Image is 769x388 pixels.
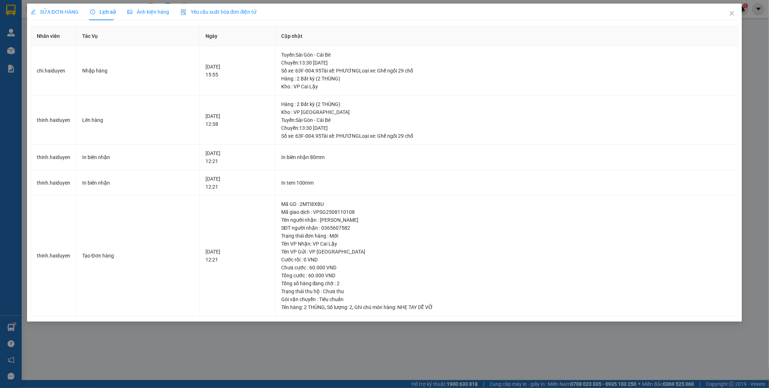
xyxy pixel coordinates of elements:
div: [DATE] 12:21 [205,175,269,191]
div: Hàng : 2 Bất kỳ (2 THÙNG) [281,75,733,83]
span: edit [31,9,36,14]
div: Hàng : 2 Bất kỳ (2 THÙNG) [281,100,733,108]
span: 2 THÙNG [304,304,325,310]
div: Kho : VP Cai Lậy [281,83,733,91]
div: Tuyến : Sài Gòn - Cái Bè Chuyến: 13:30 [DATE] Số xe: 63F-004.95 Tài xế: PHƯƠNG Loại xe: Ghế ngồi ... [281,51,733,75]
div: Chưa cước : 60.000 VND [281,264,733,272]
td: thinh.haiduyen [31,96,76,145]
span: Lịch sử [90,9,116,15]
div: Mã giao dịch : VPSG2508110108 [281,208,733,216]
td: thinh.haiduyen [31,170,76,196]
td: thinh.haiduyen [31,195,76,316]
div: Tổng cước : 60.000 VND [281,272,733,279]
div: [DATE] 12:38 [205,112,269,128]
div: Tên VP Gửi : VP [GEOGRAPHIC_DATA] [281,248,733,256]
div: [DATE] 15:55 [205,63,269,79]
span: Yêu cầu xuất hóa đơn điện tử [181,9,257,15]
td: thinh.haiduyen [31,145,76,170]
th: Tác Vụ [76,26,200,46]
span: 2 [349,304,352,310]
span: clock-circle [90,9,95,14]
div: Tên VP Nhận: VP Cai Lậy [281,240,733,248]
div: [DATE] 12:21 [205,248,269,264]
div: Tên hàng: , Số lượng: , Ghi chú món hàng: [281,303,733,311]
div: Lên hàng [82,116,194,124]
div: Nhập hàng [82,67,194,75]
span: Ảnh kiện hàng [127,9,169,15]
div: Trạng thái đơn hàng : Mới [281,232,733,240]
span: SỬA ĐƠN HÀNG [31,9,79,15]
div: In biên nhận [82,153,194,161]
div: Tạo Đơn hàng [82,252,194,260]
div: Tên người nhận : [PERSON_NAME] [281,216,733,224]
img: icon [181,9,186,15]
th: Cập nhật [275,26,739,46]
div: Tuyến : Sài Gòn - Cái Bè Chuyến: 13:30 [DATE] Số xe: 63F-004.95 Tài xế: PHƯƠNG Loại xe: Ghế ngồi ... [281,116,733,140]
button: Close [722,4,742,24]
div: Gói vận chuyển : Tiêu chuẩn [281,295,733,303]
div: In biên nhận [82,179,194,187]
div: In tem 100mm [281,179,733,187]
div: Cước rồi : 0 VND [281,256,733,264]
td: chi.haiduyen [31,46,76,96]
th: Ngày [200,26,275,46]
span: NHẸ TAY DỄ VỠ [397,304,433,310]
th: Nhân viên [31,26,76,46]
div: Tổng số hàng đang chờ : 2 [281,279,733,287]
span: picture [127,9,132,14]
span: close [729,10,735,16]
div: Kho : VP [GEOGRAPHIC_DATA] [281,108,733,116]
div: [DATE] 12:21 [205,149,269,165]
div: Mã GD : 2MTI8XBU [281,200,733,208]
div: In biên nhận 80mm [281,153,733,161]
div: Trạng thái thu hộ : Chưa thu [281,287,733,295]
div: SĐT người nhận : 0365607582 [281,224,733,232]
